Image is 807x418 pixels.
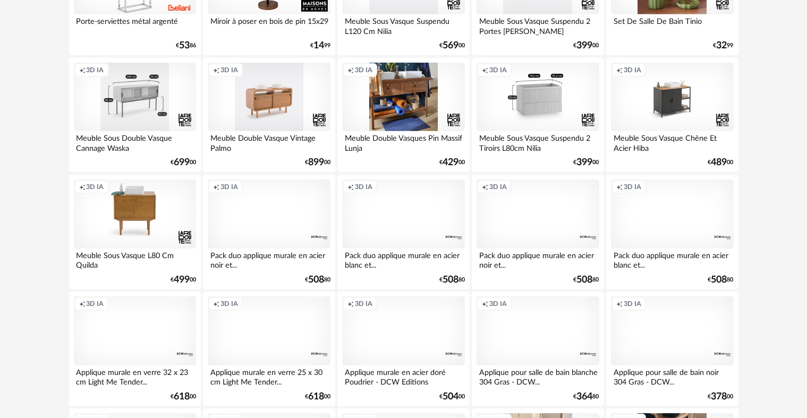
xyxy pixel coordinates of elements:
span: Creation icon [616,300,623,308]
div: Pack duo applique murale en acier noir et... [477,249,599,270]
span: Creation icon [213,300,219,308]
a: Creation icon 3D IA Applique murale en verre 25 x 30 cm Light Me Tender... €61800 [203,292,335,406]
span: Creation icon [347,300,354,308]
span: Creation icon [347,183,354,191]
div: Meuble Double Vasque Vintage Palmo [208,131,330,152]
a: Creation icon 3D IA Meuble Double Vasques Pin Massif Lunja €42900 [337,58,469,173]
span: Creation icon [79,300,86,308]
div: € 00 [171,159,196,166]
span: 3D IA [624,300,641,308]
div: Meuble Sous Double Vasque Cannage Waska [74,131,196,152]
a: Creation icon 3D IA Meuble Sous Vasque L80 Cm Quilda €49900 [69,175,201,289]
div: Meuble Sous Vasque Chêne Et Acier Hiba [611,131,733,152]
a: Creation icon 3D IA Meuble Sous Double Vasque Cannage Waska €69900 [69,58,201,173]
span: Creation icon [482,300,488,308]
span: Creation icon [616,66,623,74]
div: Applique murale en verre 25 x 30 cm Light Me Tender... [208,365,330,387]
div: € 00 [708,393,734,400]
span: 3D IA [355,183,372,191]
div: € 80 [574,393,599,400]
span: Creation icon [213,66,219,74]
a: Creation icon 3D IA Pack duo applique murale en acier blanc et... €50880 [337,175,469,289]
span: 3D IA [489,66,507,74]
span: 14 [313,42,324,49]
div: Meuble Sous Vasque Suspendu 2 Portes [PERSON_NAME] [477,14,599,36]
div: € 00 [439,159,465,166]
div: € 00 [171,393,196,400]
a: Creation icon 3D IA Meuble Sous Vasque Suspendu 2 Tiroirs L80cm Nilia €39900 [472,58,604,173]
div: € 99 [310,42,330,49]
span: 508 [711,276,727,284]
a: Creation icon 3D IA Pack duo applique murale en acier blanc et... €50880 [606,175,738,289]
div: Pack duo applique murale en acier blanc et... [611,249,733,270]
div: € 80 [574,276,599,284]
div: Meuble Double Vasques Pin Massif Lunja [342,131,464,152]
div: Applique murale en verre 32 x 23 cm Light Me Tender... [74,365,196,387]
a: Creation icon 3D IA Pack duo applique murale en acier noir et... €50880 [203,175,335,289]
span: Creation icon [79,183,86,191]
span: 3D IA [87,183,104,191]
span: 499 [174,276,190,284]
span: 3D IA [87,300,104,308]
a: Creation icon 3D IA Pack duo applique murale en acier noir et... €50880 [472,175,604,289]
span: Creation icon [213,183,219,191]
span: 3D IA [489,183,507,191]
span: Creation icon [482,183,488,191]
span: 489 [711,159,727,166]
div: Meuble Sous Vasque L80 Cm Quilda [74,249,196,270]
span: 504 [443,393,458,400]
span: 618 [174,393,190,400]
span: Creation icon [347,66,354,74]
span: Creation icon [616,183,623,191]
div: € 00 [305,159,330,166]
span: 3D IA [489,300,507,308]
span: 3D IA [624,183,641,191]
div: Pack duo applique murale en acier blanc et... [342,249,464,270]
a: Creation icon 3D IA Applique murale en acier doré Poudrier - DCW Editions €50400 [337,292,469,406]
div: € 00 [574,159,599,166]
div: € 86 [176,42,196,49]
div: Pack duo applique murale en acier noir et... [208,249,330,270]
a: Creation icon 3D IA Applique pour salle de bain noir 304 Gras - DCW... €37800 [606,292,738,406]
span: 508 [577,276,593,284]
span: 508 [308,276,324,284]
a: Creation icon 3D IA Meuble Double Vasque Vintage Palmo €89900 [203,58,335,173]
span: 3D IA [355,300,372,308]
span: 899 [308,159,324,166]
a: Creation icon 3D IA Applique murale en verre 32 x 23 cm Light Me Tender... €61800 [69,292,201,406]
a: Creation icon 3D IA Applique pour salle de bain blanche 304 Gras - DCW... €36480 [472,292,604,406]
div: € 00 [708,159,734,166]
span: 3D IA [220,300,238,308]
span: 3D IA [220,183,238,191]
span: 508 [443,276,458,284]
span: 32 [717,42,727,49]
span: 378 [711,393,727,400]
div: Set De Salle De Bain Tinio [611,14,733,36]
span: Creation icon [482,66,488,74]
div: Meuble Sous Vasque Suspendu L120 Cm Nilia [342,14,464,36]
div: € 00 [439,393,465,400]
div: € 80 [439,276,465,284]
div: Applique murale en acier doré Poudrier - DCW Editions [342,365,464,387]
div: € 99 [713,42,734,49]
div: € 00 [305,393,330,400]
div: € 80 [305,276,330,284]
span: Creation icon [79,66,86,74]
span: 3D IA [220,66,238,74]
span: 569 [443,42,458,49]
span: 399 [577,159,593,166]
div: € 00 [574,42,599,49]
div: Applique pour salle de bain blanche 304 Gras - DCW... [477,365,599,387]
span: 3D IA [355,66,372,74]
div: € 80 [708,276,734,284]
a: Creation icon 3D IA Meuble Sous Vasque Chêne Et Acier Hiba €48900 [606,58,738,173]
div: Miroir à poser en bois de pin 15x29 [208,14,330,36]
span: 699 [174,159,190,166]
span: 3D IA [87,66,104,74]
div: Porte-serviettes métal argenté [74,14,196,36]
div: Applique pour salle de bain noir 304 Gras - DCW... [611,365,733,387]
span: 399 [577,42,593,49]
div: Meuble Sous Vasque Suspendu 2 Tiroirs L80cm Nilia [477,131,599,152]
span: 618 [308,393,324,400]
div: € 00 [171,276,196,284]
